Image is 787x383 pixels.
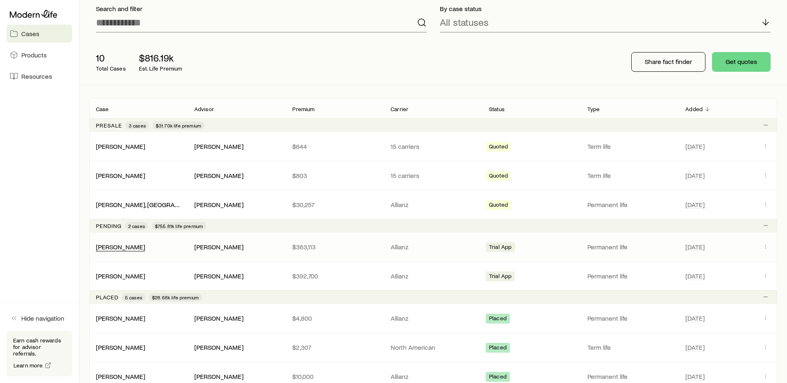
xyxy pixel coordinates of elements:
[96,171,145,179] a: [PERSON_NAME]
[292,372,378,381] p: $10,000
[14,362,43,368] span: Learn more
[489,315,507,324] span: Placed
[391,272,476,280] p: Allianz
[21,30,39,38] span: Cases
[7,46,72,64] a: Products
[96,343,145,351] a: [PERSON_NAME]
[587,142,673,150] p: Term life
[292,106,314,112] p: Premium
[489,201,508,210] span: Quoted
[391,314,476,322] p: Allianz
[96,142,145,151] div: [PERSON_NAME]
[391,243,476,251] p: Allianz
[685,171,705,180] span: [DATE]
[96,243,145,251] a: [PERSON_NAME]
[139,52,182,64] p: $816.19k
[194,343,243,352] div: [PERSON_NAME]
[391,201,476,209] p: Allianz
[194,372,243,381] div: [PERSON_NAME]
[21,314,64,322] span: Hide navigation
[96,223,122,229] p: Pending
[685,142,705,150] span: [DATE]
[489,373,507,382] span: Placed
[292,243,378,251] p: $363,113
[587,314,673,322] p: Permanent life
[292,142,378,150] p: $644
[96,65,126,72] p: Total Cases
[96,343,145,352] div: [PERSON_NAME]
[96,52,126,64] p: 10
[96,294,118,301] p: Placed
[194,272,243,280] div: [PERSON_NAME]
[489,244,512,252] span: Trial App
[292,314,378,322] p: $4,800
[587,272,673,280] p: Permanent life
[489,143,508,152] span: Quoted
[125,294,142,301] span: 5 cases
[645,57,692,66] p: Share fact finder
[685,314,705,322] span: [DATE]
[391,171,476,180] p: 15 carriers
[96,314,145,323] div: [PERSON_NAME]
[489,172,508,181] span: Quoted
[7,331,72,376] div: Earn cash rewards for advisor referrals.Learn more
[685,372,705,381] span: [DATE]
[391,372,476,381] p: Allianz
[587,106,600,112] p: Type
[587,343,673,351] p: Term life
[489,344,507,353] span: Placed
[156,122,201,129] span: $31.70k life premium
[13,337,66,357] p: Earn cash rewards for advisor referrals.
[440,16,489,28] p: All statuses
[96,372,145,380] a: [PERSON_NAME]
[21,51,47,59] span: Products
[96,201,181,209] div: [PERSON_NAME], [GEOGRAPHIC_DATA]
[440,5,771,13] p: By case status
[489,106,505,112] p: Status
[7,67,72,85] a: Resources
[155,223,203,229] span: $755.81k life premium
[129,122,146,129] span: 3 cases
[685,243,705,251] span: [DATE]
[391,106,408,112] p: Carrier
[685,201,705,209] span: [DATE]
[685,272,705,280] span: [DATE]
[194,171,243,180] div: [PERSON_NAME]
[712,52,771,72] button: Get quotes
[139,65,182,72] p: Est. Life Premium
[96,272,145,280] a: [PERSON_NAME]
[587,201,673,209] p: Permanent life
[194,106,214,112] p: Advisor
[631,52,705,72] button: Share fact finder
[292,201,378,209] p: $30,257
[587,243,673,251] p: Permanent life
[7,25,72,43] a: Cases
[96,106,109,112] p: Case
[7,309,72,327] button: Hide navigation
[96,5,427,13] p: Search and filter
[292,171,378,180] p: $803
[21,72,52,80] span: Resources
[391,343,476,351] p: North American
[96,314,145,322] a: [PERSON_NAME]
[391,142,476,150] p: 15 carriers
[194,201,243,209] div: [PERSON_NAME]
[96,372,145,381] div: [PERSON_NAME]
[292,343,378,351] p: $2,307
[96,142,145,150] a: [PERSON_NAME]
[194,142,243,151] div: [PERSON_NAME]
[685,106,703,112] p: Added
[96,201,209,208] a: [PERSON_NAME], [GEOGRAPHIC_DATA]
[128,223,145,229] span: 2 cases
[587,372,673,381] p: Permanent life
[489,273,512,281] span: Trial App
[96,122,122,129] p: Presale
[685,343,705,351] span: [DATE]
[194,243,243,251] div: [PERSON_NAME]
[96,171,145,180] div: [PERSON_NAME]
[292,272,378,280] p: $392,700
[587,171,673,180] p: Term life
